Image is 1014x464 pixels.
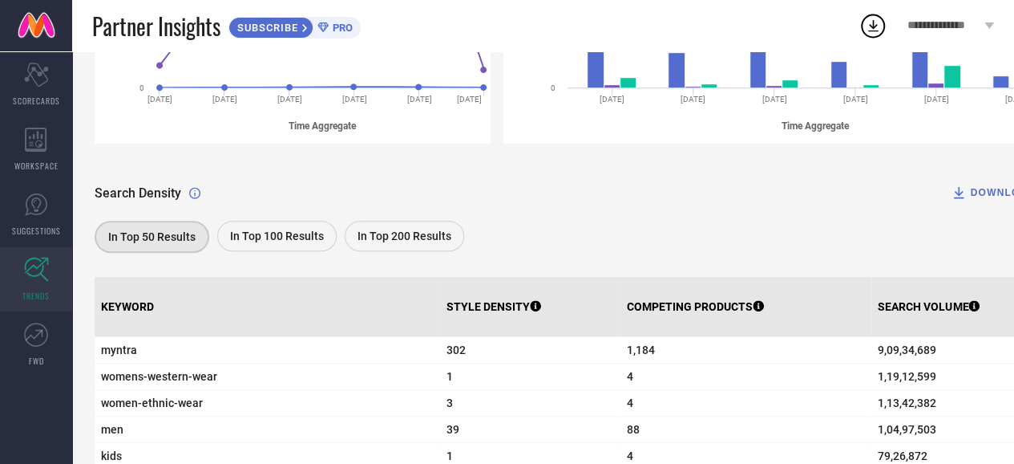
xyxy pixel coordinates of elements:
[627,397,866,409] span: 4
[12,225,61,237] span: SUGGESTIONS
[600,95,625,104] text: [DATE]
[147,95,172,104] text: [DATE]
[446,397,614,409] span: 3
[29,355,44,367] span: FWD
[446,423,614,436] span: 39
[14,160,59,172] span: WORKSPACE
[681,95,706,104] text: [DATE]
[289,120,357,132] tspan: Time Aggregate
[551,83,555,92] text: 0
[627,423,866,436] span: 88
[627,344,866,356] span: 1,184
[22,290,50,302] span: TRENDS
[92,10,220,43] span: Partner Insights
[762,95,787,104] text: [DATE]
[228,13,361,39] a: SUBSCRIBEPRO
[229,22,302,34] span: SUBSCRIBE
[843,95,868,104] text: [DATE]
[101,450,434,462] span: kids
[627,450,866,462] span: 4
[212,95,237,104] text: [DATE]
[277,95,302,104] text: [DATE]
[627,370,866,383] span: 4
[457,95,482,104] text: [DATE]
[406,95,431,104] text: [DATE]
[446,344,614,356] span: 302
[329,22,353,34] span: PRO
[858,11,887,40] div: Open download list
[446,300,541,313] p: STYLE DENSITY
[108,230,196,243] span: In Top 50 Results
[924,95,949,104] text: [DATE]
[101,370,434,383] span: womens-western-wear
[341,95,366,104] text: [DATE]
[230,230,324,242] span: In Top 100 Results
[95,185,181,201] span: Search Density
[627,300,764,313] p: COMPETING PRODUCTS
[101,423,434,436] span: men
[95,277,440,337] th: KEYWORD
[782,120,850,132] tspan: Time Aggregate
[101,344,434,356] span: myntra
[878,300,980,313] p: SEARCH VOLUME
[446,370,614,383] span: 1
[13,95,60,107] span: SCORECARDS
[101,397,434,409] span: women-ethnic-wear
[139,83,144,92] text: 0
[446,450,614,462] span: 1
[358,230,451,242] span: In Top 200 Results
